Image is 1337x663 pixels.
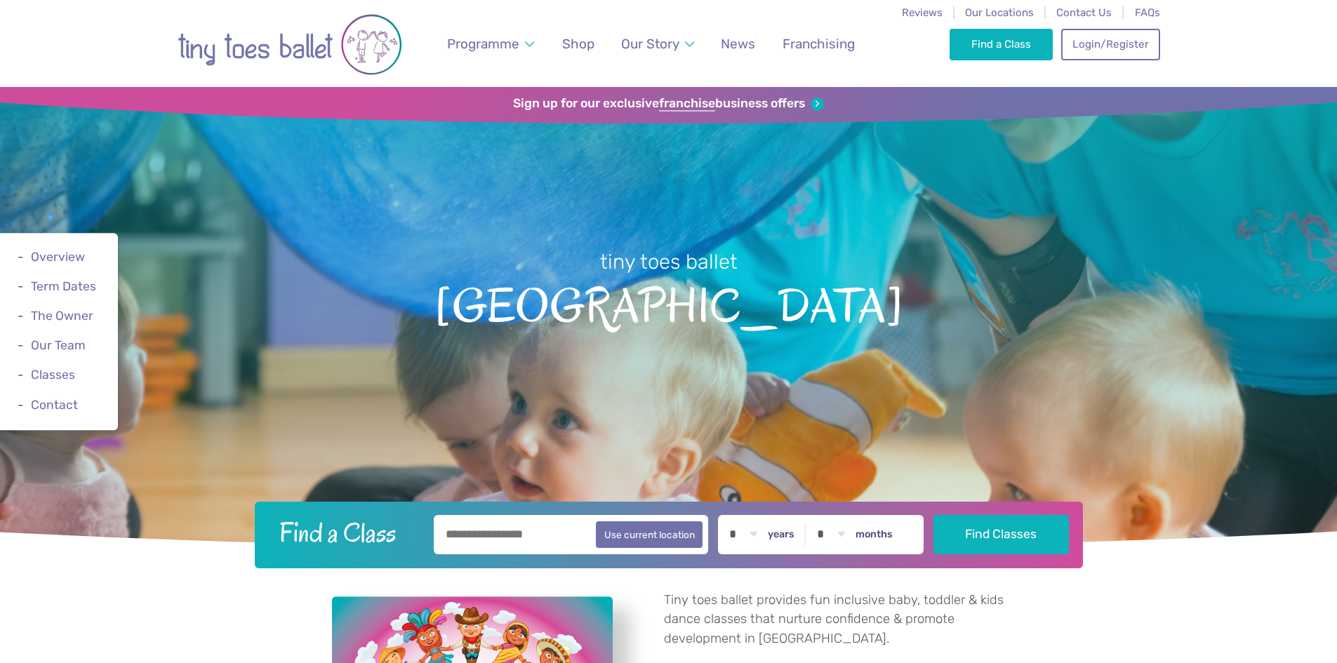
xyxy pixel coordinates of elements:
a: News [714,27,762,60]
span: Franchising [783,36,855,52]
a: Find a Class [950,29,1053,60]
span: Programme [447,36,519,52]
a: Our Locations [965,6,1034,19]
a: Contact Us [1056,6,1112,19]
button: Find Classes [933,515,1069,554]
button: Use current location [596,521,703,548]
img: tiny toes ballet [178,9,402,80]
a: Franchising [776,27,861,60]
a: Sign up for our exclusivefranchisebusiness offers [513,96,824,112]
a: Our Story [614,27,700,60]
a: Contact [31,398,78,412]
span: [GEOGRAPHIC_DATA] [25,276,1312,333]
strong: franchise [659,96,715,112]
a: Term Dates [31,279,96,293]
label: years [768,528,794,541]
a: Programme [440,27,540,60]
a: Overview [31,250,85,264]
small: tiny toes ballet [600,250,738,274]
span: Our Story [621,36,679,52]
a: Our Team [31,338,86,352]
a: Shop [555,27,601,60]
label: months [856,528,893,541]
a: Classes [31,368,75,382]
a: Login/Register [1061,29,1159,60]
a: FAQs [1135,6,1160,19]
span: News [721,36,755,52]
h2: Find a Class [268,515,424,550]
span: Shop [562,36,594,52]
a: The Owner [31,309,93,323]
p: Tiny toes ballet provides fun inclusive baby, toddler & kids dance classes that nurture confidenc... [664,591,1006,649]
a: Reviews [902,6,943,19]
